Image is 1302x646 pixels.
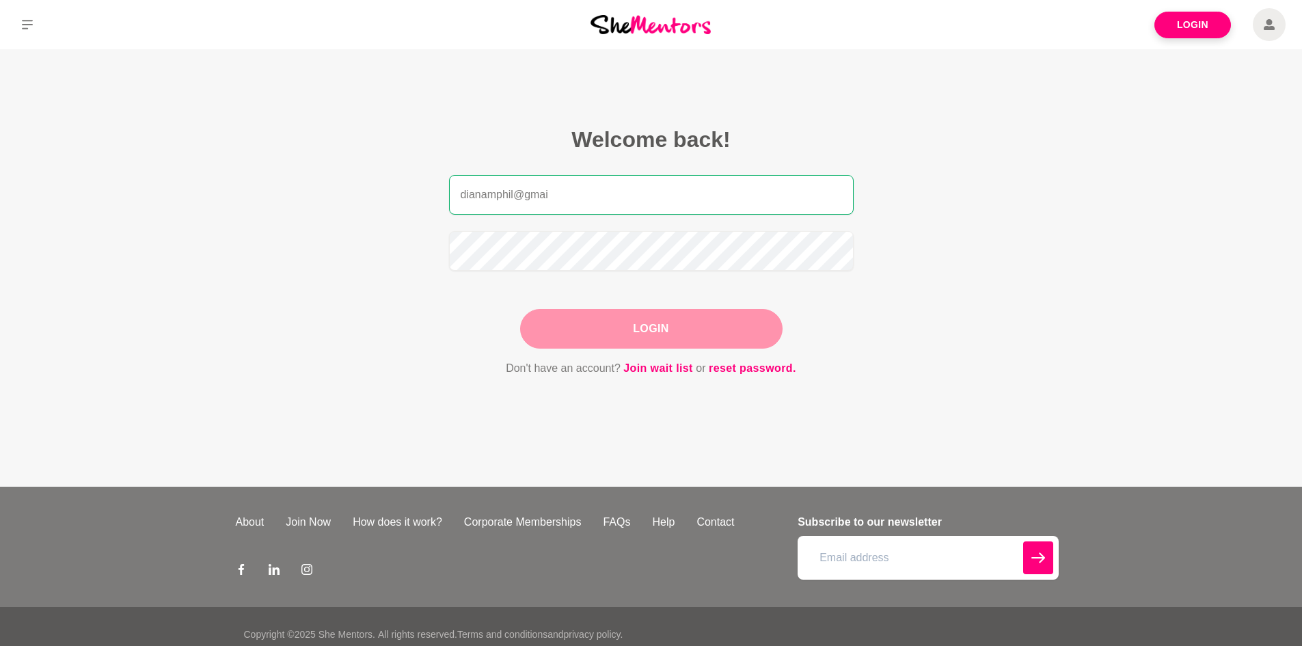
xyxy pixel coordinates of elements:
[804,187,821,203] keeper-lock: Open Keeper Popup
[449,175,854,215] input: Email address
[244,628,375,642] p: Copyright © 2025 She Mentors .
[1154,12,1231,38] a: Login
[378,628,623,642] p: All rights reserved. and .
[269,563,280,580] a: LinkedIn
[275,514,342,530] a: Join Now
[591,15,711,33] img: She Mentors Logo
[342,514,453,530] a: How does it work?
[592,514,641,530] a: FAQs
[449,126,854,153] h2: Welcome back!
[453,514,593,530] a: Corporate Memberships
[225,514,275,530] a: About
[564,629,621,640] a: privacy policy
[457,629,547,640] a: Terms and conditions
[641,514,686,530] a: Help
[798,514,1058,530] h4: Subscribe to our newsletter
[301,563,312,580] a: Instagram
[236,563,247,580] a: Facebook
[623,360,693,377] a: Join wait list
[798,536,1058,580] input: Email address
[449,360,854,377] p: Don't have an account? or
[686,514,745,530] a: Contact
[709,360,796,377] a: reset password.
